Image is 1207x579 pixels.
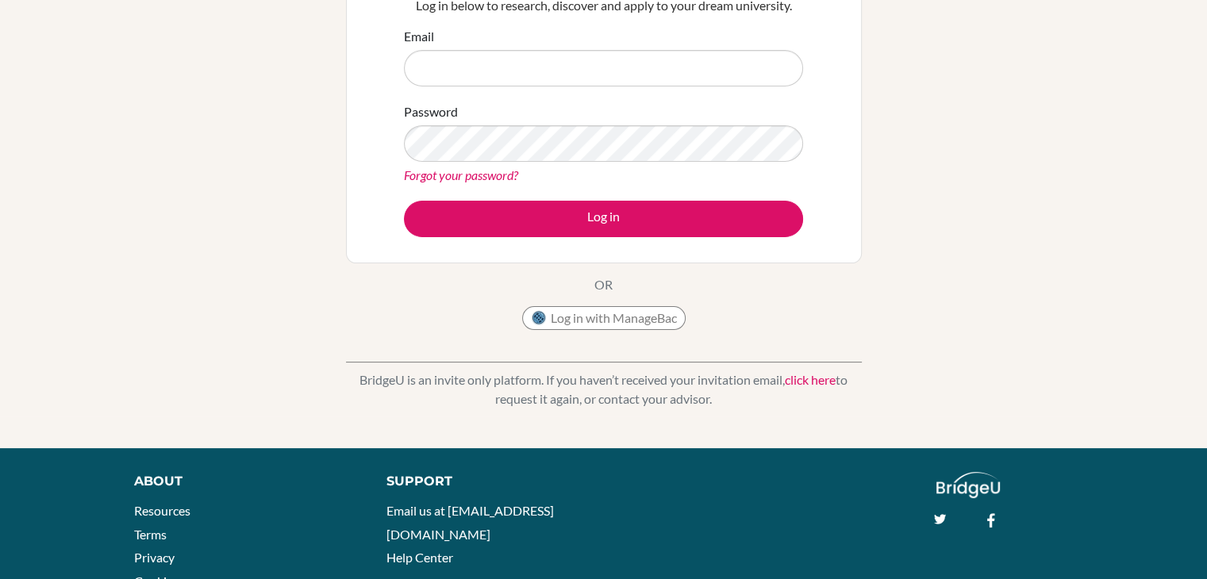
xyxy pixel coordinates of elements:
a: Forgot your password? [404,167,518,182]
p: OR [594,275,613,294]
a: click here [785,372,836,387]
button: Log in [404,201,803,237]
a: Resources [134,503,190,518]
button: Log in with ManageBac [522,306,686,330]
label: Email [404,27,434,46]
a: Email us at [EMAIL_ADDRESS][DOMAIN_NAME] [386,503,554,542]
label: Password [404,102,458,121]
p: BridgeU is an invite only platform. If you haven’t received your invitation email, to request it ... [346,370,862,408]
div: About [134,472,351,491]
a: Privacy [134,550,175,565]
a: Terms [134,527,167,542]
img: logo_white@2x-f4f0deed5e89b7ecb1c2cc34c3e3d731f90f0f143d5ea2071677605dd97b5244.png [936,472,1001,498]
a: Help Center [386,550,453,565]
div: Support [386,472,586,491]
